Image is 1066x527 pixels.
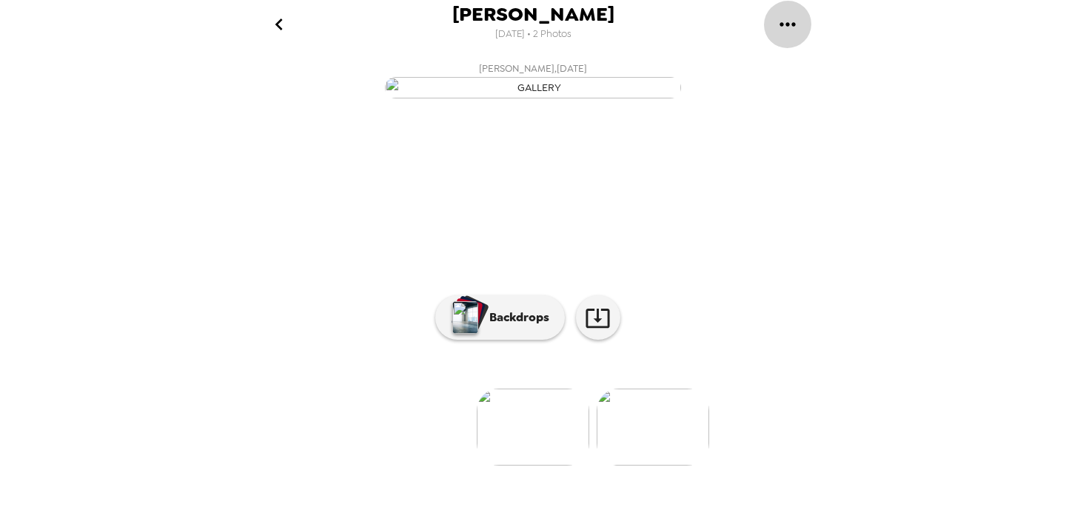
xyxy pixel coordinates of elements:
span: [PERSON_NAME] [452,4,614,24]
p: Backdrops [482,309,549,326]
img: gallery [385,77,681,98]
span: [PERSON_NAME] , [DATE] [479,60,587,77]
button: Backdrops [435,295,565,340]
span: [DATE] • 2 Photos [495,24,571,44]
img: gallery [597,389,709,466]
button: [PERSON_NAME],[DATE] [237,56,829,103]
img: gallery [477,389,589,466]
